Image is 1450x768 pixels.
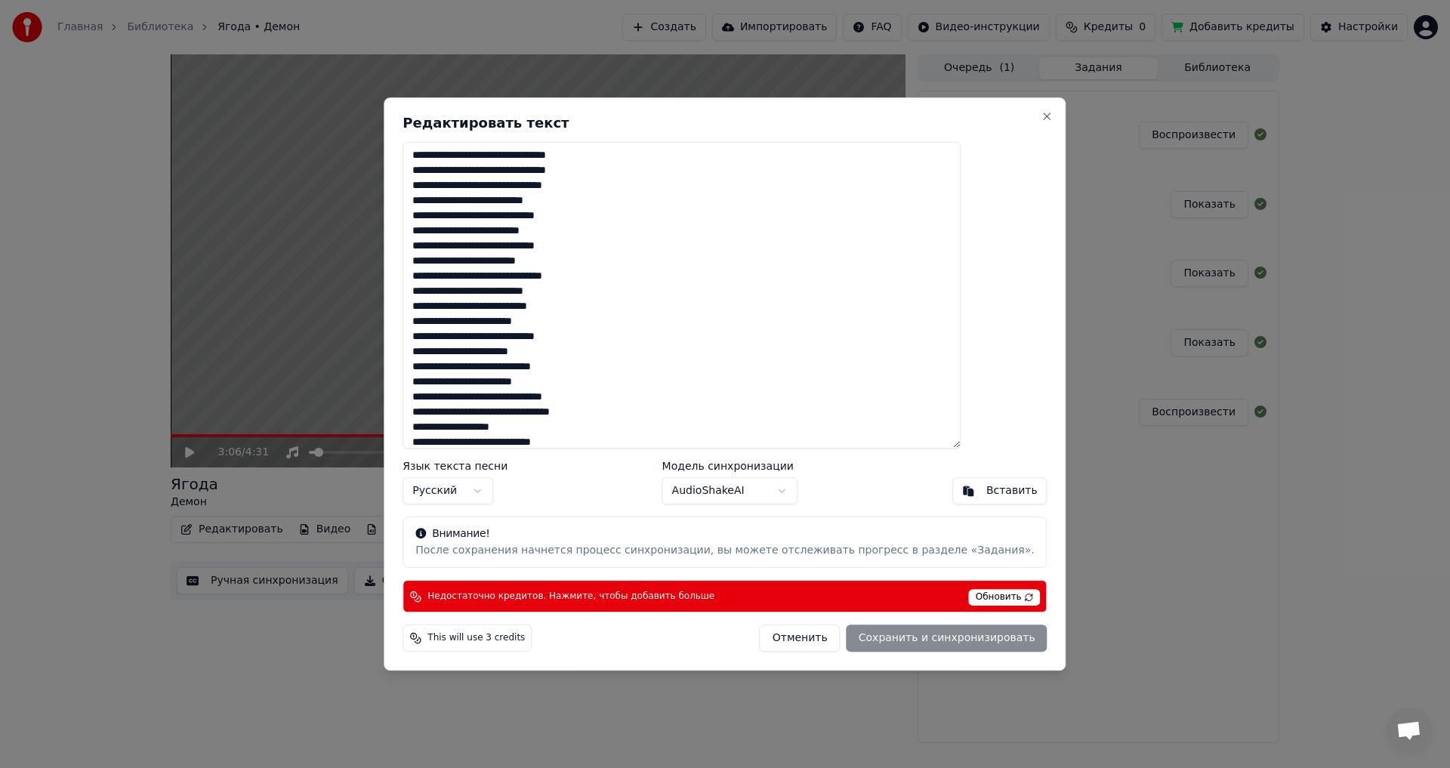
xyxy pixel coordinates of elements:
div: Внимание! [415,526,1034,541]
h2: Редактировать текст [403,116,1047,130]
span: Обновить [969,589,1041,606]
div: Вставить [986,483,1038,498]
div: После сохранения начнется процесс синхронизации, вы можете отслеживать прогресс в разделе «Задания». [415,543,1034,558]
span: This will use 3 credits [427,632,525,644]
label: Модель синхронизации [662,461,798,471]
label: Язык текста песни [403,461,507,471]
button: Отменить [760,625,841,652]
button: Вставить [952,477,1047,504]
span: Недостаточно кредитов. Нажмите, чтобы добавить больше [427,591,714,603]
